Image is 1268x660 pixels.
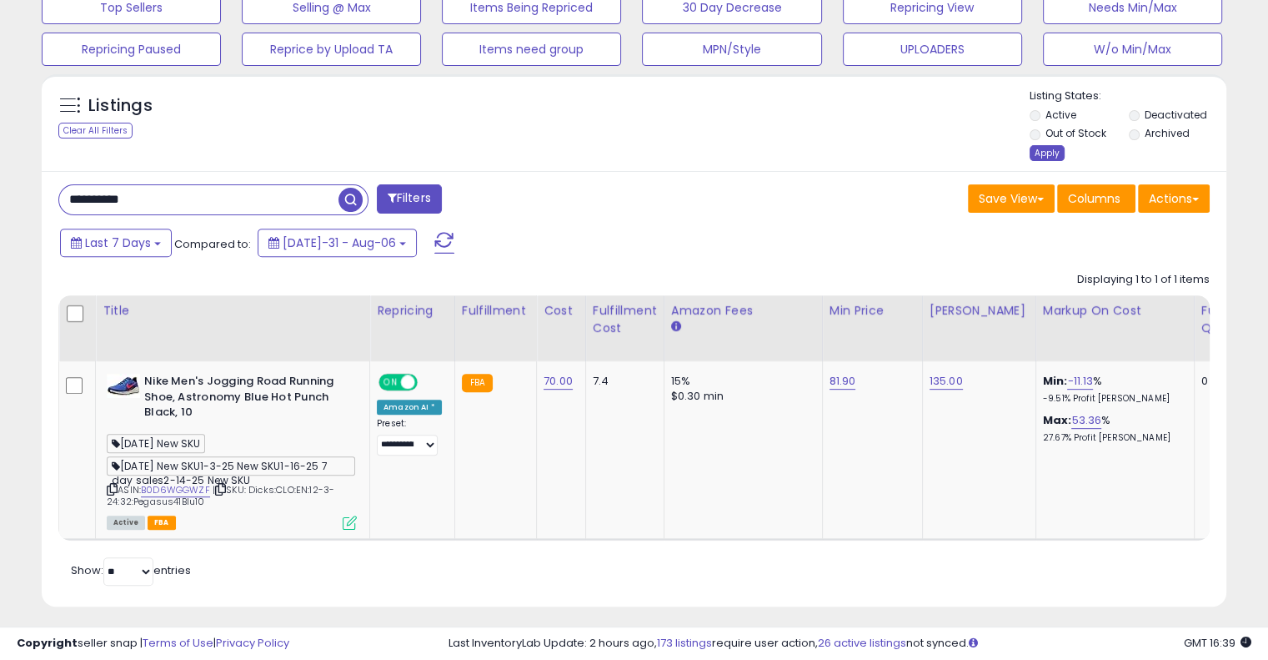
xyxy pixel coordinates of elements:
div: [PERSON_NAME] [930,302,1029,320]
a: 81.90 [829,373,856,390]
div: seller snap | | [17,636,289,652]
div: % [1043,413,1181,444]
img: 41jtc1tR4+L._SL40_.jpg [107,374,140,398]
span: 2025-08-14 16:39 GMT [1184,635,1251,651]
small: Amazon Fees. [671,320,681,335]
b: Nike Men's Jogging Road Running Shoe, Astronomy Blue Hot Punch Black, 10 [144,374,347,425]
div: Cost [544,302,579,320]
th: The percentage added to the cost of goods (COGS) that forms the calculator for Min & Max prices. [1035,295,1194,361]
p: Listing States: [1030,88,1226,104]
div: $0.30 min [671,389,809,404]
a: 135.00 [930,373,963,390]
div: Preset: [377,418,442,456]
p: -9.51% Profit [PERSON_NAME] [1043,393,1181,405]
label: Archived [1144,126,1189,140]
div: 0 [1201,374,1253,389]
div: ASIN: [107,374,357,528]
button: UPLOADERS [843,33,1022,66]
button: Filters [377,184,442,214]
button: Reprice by Upload TA [242,33,421,66]
div: Amazon AI * [377,400,442,415]
b: Min: [1043,373,1068,389]
span: Show: entries [71,562,191,578]
div: Apply [1030,145,1065,161]
label: Active [1045,108,1076,122]
button: Columns [1057,184,1135,213]
span: OFF [415,375,442,390]
span: All listings currently available for purchase on Amazon [107,516,145,530]
button: MPN/Style [642,33,821,66]
a: 173 listings [657,635,712,651]
h5: Listings [88,94,153,118]
div: Fulfillable Quantity [1201,302,1259,337]
span: [DATE]-31 - Aug-06 [283,234,396,251]
div: Fulfillment Cost [593,302,657,337]
small: FBA [462,374,493,392]
div: Amazon Fees [671,302,815,320]
strong: Copyright [17,635,78,651]
button: Save View [968,184,1055,213]
div: Displaying 1 to 1 of 1 items [1077,272,1210,288]
span: ON [380,375,401,390]
a: 70.00 [544,373,573,390]
div: 7.4 [593,374,651,389]
button: Actions [1138,184,1210,213]
div: Fulfillment [462,302,529,320]
button: [DATE]-31 - Aug-06 [258,229,417,257]
div: 15% [671,374,809,389]
label: Out of Stock [1045,126,1106,140]
p: 27.67% Profit [PERSON_NAME] [1043,432,1181,444]
div: Title [103,302,363,320]
a: 53.36 [1071,412,1101,429]
div: Repricing [377,302,448,320]
a: Terms of Use [143,635,213,651]
span: [DATE] New SKU [107,434,205,453]
div: Min Price [829,302,915,320]
span: Compared to: [174,236,251,252]
button: Items need group [442,33,621,66]
b: Max: [1043,412,1072,428]
a: -11.13 [1067,373,1093,390]
span: Columns [1068,190,1120,207]
span: | SKU: Dicks:CLO:EN:12-3-24:32:Pegasus41Blu10 [107,483,334,508]
a: Privacy Policy [216,635,289,651]
a: B0D6WGGWZF [141,483,210,497]
button: Last 7 Days [60,229,172,257]
div: % [1043,374,1181,405]
div: Clear All Filters [58,123,133,139]
div: Last InventoryLab Update: 2 hours ago, require user action, not synced. [449,636,1251,652]
span: Last 7 Days [85,234,151,251]
button: W/o Min/Max [1043,33,1222,66]
label: Deactivated [1144,108,1206,122]
a: 26 active listings [818,635,906,651]
span: [DATE] New SKU1-3-25 New SKU1-16-25 7 day sales2-14-25 New SKU [107,456,355,476]
span: FBA [148,516,176,530]
div: Markup on Cost [1043,302,1187,320]
button: Repricing Paused [42,33,221,66]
